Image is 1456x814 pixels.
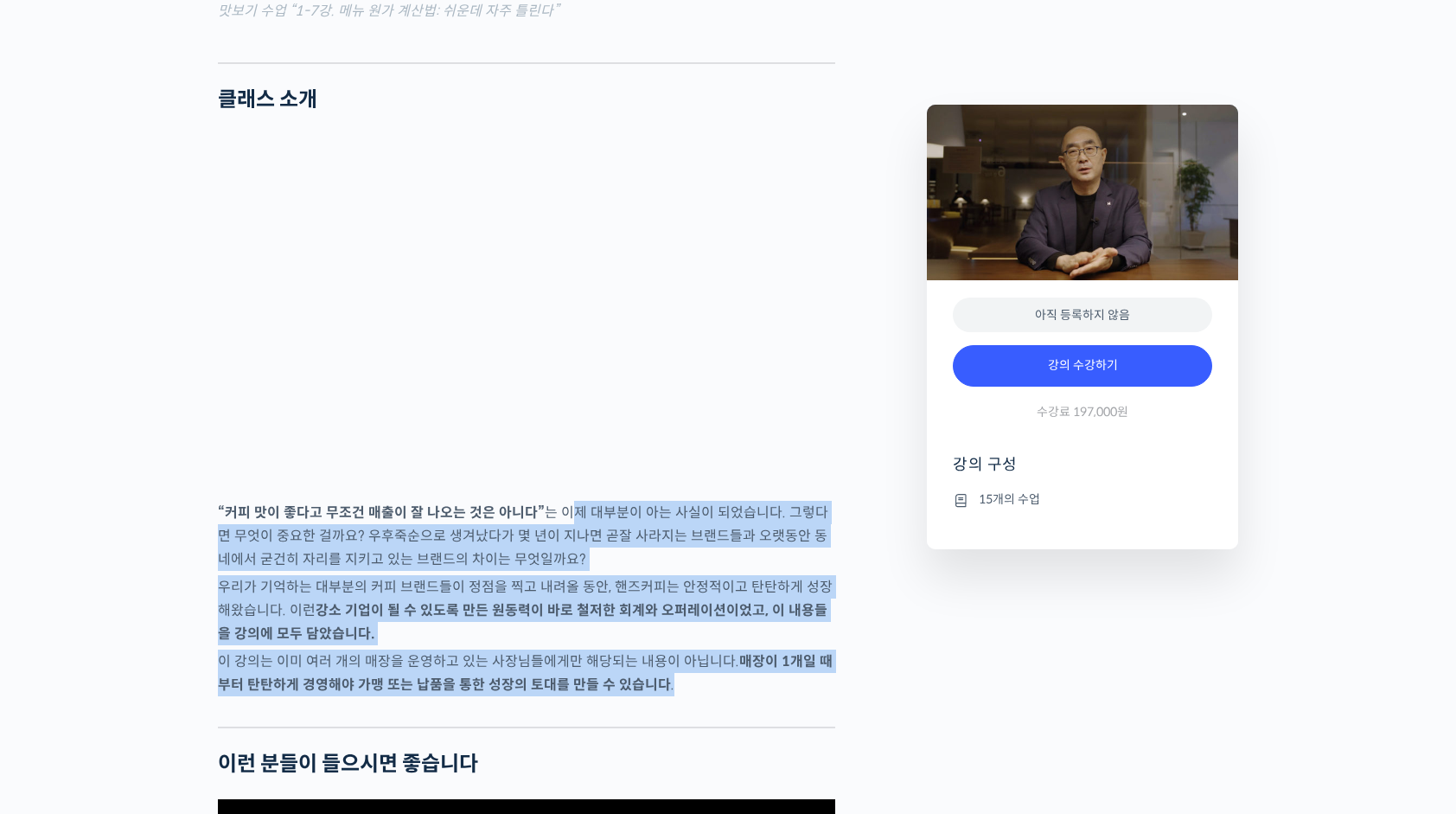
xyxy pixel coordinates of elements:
mark: 맛보기 수업 “1-7강. 메뉴 원가 계산법: 쉬운데 자주 틀린다” [218,2,559,20]
strong: 클래스 소개 [218,87,317,112]
li: 15개의 수업 [953,490,1212,510]
strong: 이런 분들이 들으시면 좋습니다 [218,751,478,777]
strong: “커피 맛이 좋다고 무조건 매출이 잘 나오는 것은 아니다” [218,503,545,522]
span: 수강료 197,000원 [1037,404,1128,420]
span: 설정 [267,574,288,588]
a: 대화 [114,548,223,592]
div: 아직 등록하지 않음 [953,298,1212,333]
p: 는 이제 대부분이 아는 사실이 되었습니다. 그렇다면 무엇이 중요한 걸까요? 우후죽순으로 생겨났다가 몇 년이 지나면 곧잘 사라지는 브랜드들과 오랫동안 동네에서 굳건히 자리를 지... [218,501,835,571]
span: 홈 [54,574,65,588]
strong: 강소 기업이 될 수 있도록 만든 원동력이 바로 철저한 회계와 오퍼레이션이었고, 이 내용들을 강의에 모두 담았습니다. [218,601,827,643]
p: 우리가 기억하는 대부분의 커피 브랜드들이 정점을 찍고 내려올 동안, 핸즈커피는 안정적이고 탄탄하게 성장해왔습니다. 이런 [218,575,835,645]
span: 대화 [158,575,179,589]
a: 설정 [223,548,332,592]
h4: 강의 구성 [953,454,1212,489]
a: 홈 [5,548,114,592]
p: 이 강의는 이미 여러 개의 매장을 운영하고 있는 사장님들에게만 해당되는 내용이 아닙니다. . [218,650,835,696]
a: 강의 수강하기 [953,345,1212,387]
strong: 매장이 1개일 때부터 탄탄하게 경영해야 가맹 또는 납품을 통한 성장의 토대를 만들 수 있습니다 [218,652,833,694]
